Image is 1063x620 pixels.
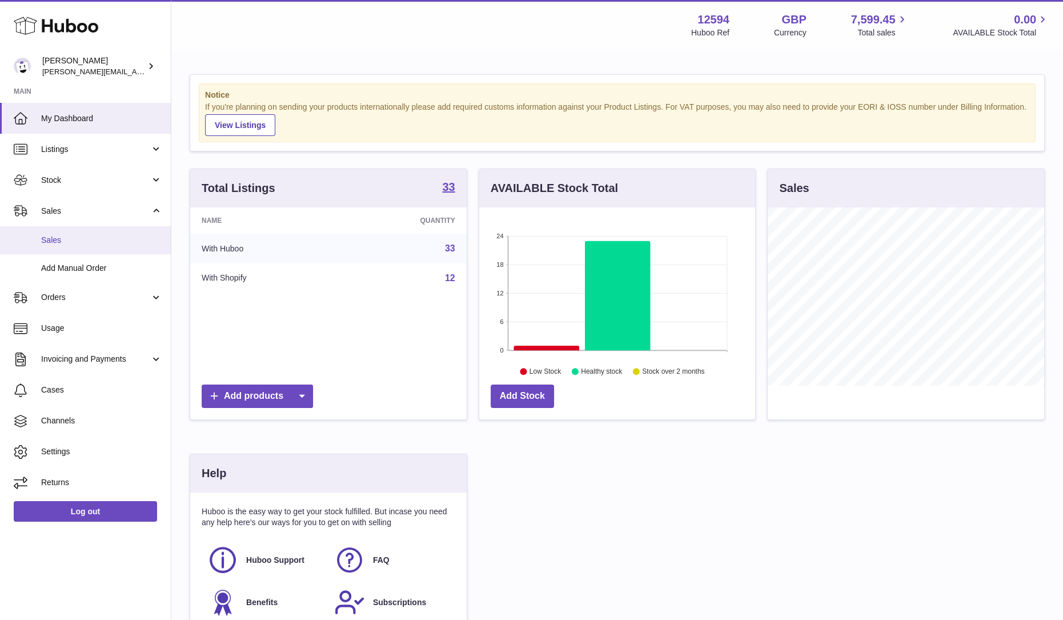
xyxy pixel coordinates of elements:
[851,12,896,27] span: 7,599.45
[442,181,455,195] a: 33
[205,114,275,136] a: View Listings
[491,385,554,408] a: Add Stock
[1014,12,1036,27] span: 0.00
[339,207,467,234] th: Quantity
[246,597,278,608] span: Benefits
[41,175,150,186] span: Stock
[779,181,809,196] h3: Sales
[41,113,162,124] span: My Dashboard
[373,597,426,608] span: Subscriptions
[496,261,503,268] text: 18
[41,235,162,246] span: Sales
[41,206,150,217] span: Sales
[496,290,503,297] text: 12
[953,27,1049,38] span: AVAILABLE Stock Total
[581,367,623,375] text: Healthy stock
[442,181,455,193] strong: 33
[190,263,339,293] td: With Shopify
[205,102,1029,136] div: If you're planning on sending your products internationally please add required customs informati...
[445,273,455,283] a: 12
[334,545,450,575] a: FAQ
[953,12,1049,38] a: 0.00 AVAILABLE Stock Total
[14,58,31,75] img: owen@wearemakewaves.com
[41,292,150,303] span: Orders
[207,545,323,575] a: Huboo Support
[202,466,226,481] h3: Help
[41,415,162,426] span: Channels
[190,234,339,263] td: With Huboo
[205,90,1029,101] strong: Notice
[41,144,150,155] span: Listings
[41,354,150,365] span: Invoicing and Payments
[697,12,729,27] strong: 12594
[41,477,162,488] span: Returns
[530,367,561,375] text: Low Stock
[246,555,304,566] span: Huboo Support
[774,27,807,38] div: Currency
[857,27,908,38] span: Total sales
[202,385,313,408] a: Add products
[207,587,323,618] a: Benefits
[42,55,145,77] div: [PERSON_NAME]
[41,263,162,274] span: Add Manual Order
[41,323,162,334] span: Usage
[190,207,339,234] th: Name
[202,506,455,528] p: Huboo is the easy way to get your stock fulfilled. But incase you need any help here's our ways f...
[491,181,618,196] h3: AVAILABLE Stock Total
[496,233,503,239] text: 24
[642,367,704,375] text: Stock over 2 months
[500,318,503,325] text: 6
[500,347,503,354] text: 0
[851,12,909,38] a: 7,599.45 Total sales
[373,555,390,566] span: FAQ
[41,385,162,395] span: Cases
[202,181,275,196] h3: Total Listings
[691,27,729,38] div: Huboo Ref
[42,67,229,76] span: [PERSON_NAME][EMAIL_ADDRESS][DOMAIN_NAME]
[41,446,162,457] span: Settings
[781,12,806,27] strong: GBP
[445,243,455,253] a: 33
[334,587,450,618] a: Subscriptions
[14,501,157,522] a: Log out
